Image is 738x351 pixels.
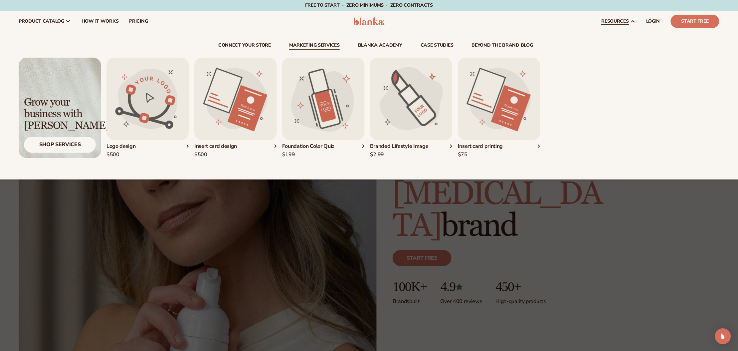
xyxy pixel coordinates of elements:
span: Free to start · ZERO minimums · ZERO contracts [305,2,433,8]
div: 5 / 5 [458,58,540,158]
div: Logo design [106,143,189,150]
img: Branded lifestyle image. [370,58,453,140]
a: Branded lifestyle image. Branded Lifestyle Image$2.99 [370,58,453,158]
span: LOGIN [646,19,660,24]
a: LOGIN [641,11,665,32]
img: logo [353,17,385,25]
div: 3 / 5 [282,58,365,158]
img: Insert card design. [194,58,277,140]
a: resources [596,11,641,32]
a: case studies [421,43,454,50]
span: pricing [129,19,148,24]
span: resources [602,19,629,24]
a: Light background with shadow. Grow your business with [PERSON_NAME] Shop Services [19,58,101,158]
img: Light background with shadow. [19,58,101,158]
div: 4 / 5 [370,58,453,158]
div: Foundation Color Quiz [282,143,365,150]
a: Start Free [671,15,719,28]
a: How It Works [76,11,124,32]
img: Insert card design. [458,58,540,140]
div: Insert card design [194,143,277,150]
div: $500 [194,150,277,158]
div: Insert card printing [458,143,540,150]
img: Logo design. [106,58,189,140]
div: $2.99 [370,150,453,158]
a: Blanka Academy [358,43,402,50]
img: Foundation color quiz. [282,58,365,140]
div: Shop Services [24,137,96,153]
div: $199 [282,150,365,158]
span: product catalog [19,19,64,24]
div: 1 / 5 [106,58,189,158]
a: Insert card design. Insert card design$500 [194,58,277,158]
a: Insert card design. Insert card printing$75 [458,58,540,158]
div: Grow your business with [PERSON_NAME] [24,97,96,132]
div: Open Intercom Messenger [715,328,731,344]
a: Marketing services [289,43,340,50]
a: Logo design. Logo design$500 [106,58,189,158]
div: $500 [106,150,189,158]
span: How It Works [82,19,119,24]
div: Branded Lifestyle Image [370,143,453,150]
a: beyond the brand blog [472,43,533,50]
a: pricing [124,11,153,32]
a: Foundation color quiz. Foundation Color Quiz$199 [282,58,365,158]
div: 2 / 5 [194,58,277,158]
a: product catalog [13,11,76,32]
div: $75 [458,150,540,158]
a: connect your store [218,43,271,50]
